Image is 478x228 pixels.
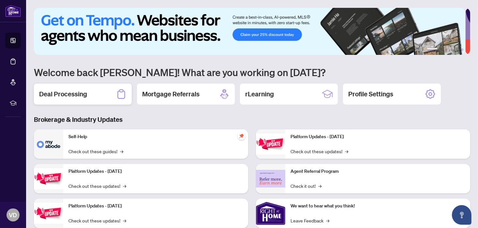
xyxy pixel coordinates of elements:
img: logo [5,5,21,17]
h2: rLearning [245,90,274,99]
button: Open asap [452,205,471,225]
button: 1 [427,48,438,51]
h2: Deal Processing [39,90,87,99]
img: Platform Updates - September 16, 2025 [34,168,63,189]
a: Check out these updates!→ [68,182,126,189]
a: Check it out!→ [291,182,321,189]
p: Agent Referral Program [291,168,465,175]
img: Agent Referral Program [256,170,285,188]
a: Leave Feedback→ [291,217,329,224]
button: 2 [440,48,443,51]
a: Check out these guides!→ [68,148,123,155]
button: 3 [445,48,448,51]
a: Check out these updates!→ [68,217,126,224]
img: Platform Updates - July 21, 2025 [34,203,63,223]
button: 6 [461,48,464,51]
img: Slide 0 [34,8,465,55]
img: Self-Help [34,129,63,159]
span: → [318,182,321,189]
span: → [120,148,123,155]
span: VD [9,210,17,220]
h1: Welcome back [PERSON_NAME]! What are you working on [DATE]? [34,66,470,78]
span: → [123,217,126,224]
span: → [123,182,126,189]
p: Platform Updates - [DATE] [291,133,465,140]
span: → [345,148,348,155]
p: Self-Help [68,133,243,140]
button: 5 [456,48,458,51]
p: Platform Updates - [DATE] [68,203,243,210]
img: Platform Updates - June 23, 2025 [256,134,285,154]
a: Check out these updates!→ [291,148,348,155]
p: We want to hear what you think! [291,203,465,210]
img: We want to hear what you think! [256,199,285,228]
h2: Mortgage Referrals [142,90,200,99]
h2: Profile Settings [348,90,393,99]
span: pushpin [238,132,246,140]
p: Platform Updates - [DATE] [68,168,243,175]
h3: Brokerage & Industry Updates [34,115,470,124]
button: 4 [451,48,453,51]
span: → [326,217,329,224]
